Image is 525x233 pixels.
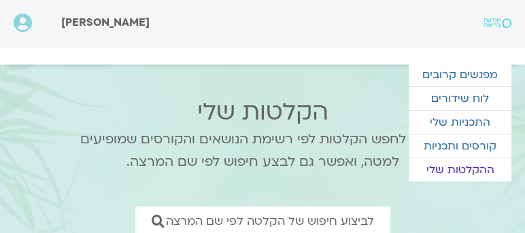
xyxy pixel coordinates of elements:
p: אפשר לחפש הקלטות לפי רשימת הנושאים והקורסים שמופיעים למטה, ואפשר גם לבצע חיפוש לפי שם המרצה. [62,128,463,173]
a: התכניות שלי [409,111,511,134]
a: מפגשים קרובים [409,63,511,86]
span: [PERSON_NAME] [61,15,150,30]
a: קורסים ותכניות [409,135,511,158]
span: לביצוע חיפוש של הקלטה לפי שם המרצה [166,215,374,228]
a: ההקלטות שלי [409,158,511,181]
h2: הקלטות שלי [62,98,463,126]
a: לוח שידורים [409,87,511,110]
